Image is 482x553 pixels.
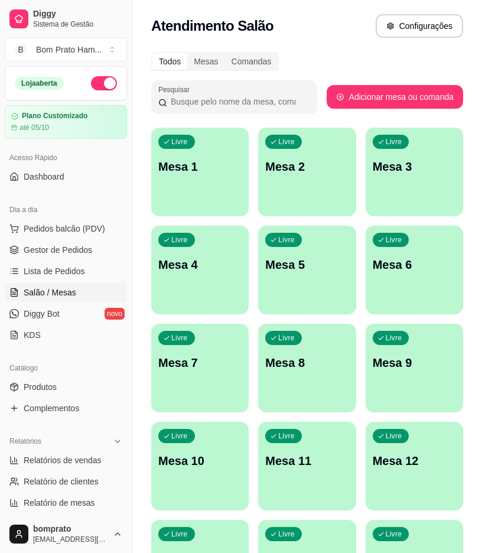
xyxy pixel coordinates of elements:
[376,14,463,38] button: Configurações
[265,354,349,371] p: Mesa 8
[278,235,295,245] p: Livre
[225,53,278,70] div: Comandas
[22,112,87,121] article: Plano Customizado
[258,422,356,510] button: LivreMesa 11
[366,324,463,412] button: LivreMesa 9
[5,105,127,139] a: Plano Customizadoaté 05/10
[5,148,127,167] div: Acesso Rápido
[33,535,108,544] span: [EMAIL_ADDRESS][DOMAIN_NAME]
[373,354,456,371] p: Mesa 9
[327,85,463,109] button: Adicionar mesa ou comanda
[171,137,188,147] p: Livre
[24,454,102,466] span: Relatórios de vendas
[386,529,402,539] p: Livre
[373,453,456,469] p: Mesa 12
[33,524,108,535] span: bomprato
[24,244,92,256] span: Gestor de Pedidos
[24,402,79,414] span: Complementos
[5,520,127,548] button: bomprato[EMAIL_ADDRESS][DOMAIN_NAME]
[258,128,356,216] button: LivreMesa 2
[386,333,402,343] p: Livre
[5,515,127,534] a: Relatório de fidelidadenovo
[24,497,95,509] span: Relatório de mesas
[152,53,187,70] div: Todos
[386,431,402,441] p: Livre
[24,223,105,235] span: Pedidos balcão (PDV)
[373,256,456,273] p: Mesa 6
[36,44,102,56] div: Bom Prato Ham ...
[258,226,356,314] button: LivreMesa 5
[5,378,127,396] a: Produtos
[5,359,127,378] div: Catálogo
[5,219,127,238] button: Pedidos balcão (PDV)
[9,437,41,446] span: Relatórios
[386,137,402,147] p: Livre
[24,287,76,298] span: Salão / Mesas
[151,128,249,216] button: LivreMesa 1
[366,422,463,510] button: LivreMesa 12
[5,304,127,323] a: Diggy Botnovo
[258,324,356,412] button: LivreMesa 8
[366,128,463,216] button: LivreMesa 3
[265,453,349,469] p: Mesa 11
[278,137,295,147] p: Livre
[5,200,127,219] div: Dia a dia
[167,96,310,108] input: Pesquisar
[19,123,49,132] article: até 05/10
[5,399,127,418] a: Complementos
[158,84,194,95] label: Pesquisar
[265,158,349,175] p: Mesa 2
[373,158,456,175] p: Mesa 3
[5,167,127,186] a: Dashboard
[5,326,127,344] a: KDS
[386,235,402,245] p: Livre
[171,431,188,441] p: Livre
[171,235,188,245] p: Livre
[24,476,99,487] span: Relatório de clientes
[158,256,242,273] p: Mesa 4
[24,381,57,393] span: Produtos
[158,453,242,469] p: Mesa 10
[5,38,127,61] button: Select a team
[151,17,273,35] h2: Atendimento Salão
[151,324,249,412] button: LivreMesa 7
[5,262,127,281] a: Lista de Pedidos
[187,53,224,70] div: Mesas
[5,493,127,512] a: Relatório de mesas
[366,226,463,314] button: LivreMesa 6
[278,431,295,441] p: Livre
[171,529,188,539] p: Livre
[24,171,64,183] span: Dashboard
[24,329,41,341] span: KDS
[24,308,60,320] span: Diggy Bot
[151,422,249,510] button: LivreMesa 10
[5,240,127,259] a: Gestor de Pedidos
[278,529,295,539] p: Livre
[265,256,349,273] p: Mesa 5
[158,158,242,175] p: Mesa 1
[151,226,249,314] button: LivreMesa 4
[5,472,127,491] a: Relatório de clientes
[91,76,117,90] button: Alterar Status
[15,77,64,90] div: Loja aberta
[278,333,295,343] p: Livre
[5,451,127,470] a: Relatórios de vendas
[5,283,127,302] a: Salão / Mesas
[5,5,127,33] a: DiggySistema de Gestão
[24,265,85,277] span: Lista de Pedidos
[15,44,27,56] span: B
[33,19,122,29] span: Sistema de Gestão
[171,333,188,343] p: Livre
[33,9,122,19] span: Diggy
[158,354,242,371] p: Mesa 7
